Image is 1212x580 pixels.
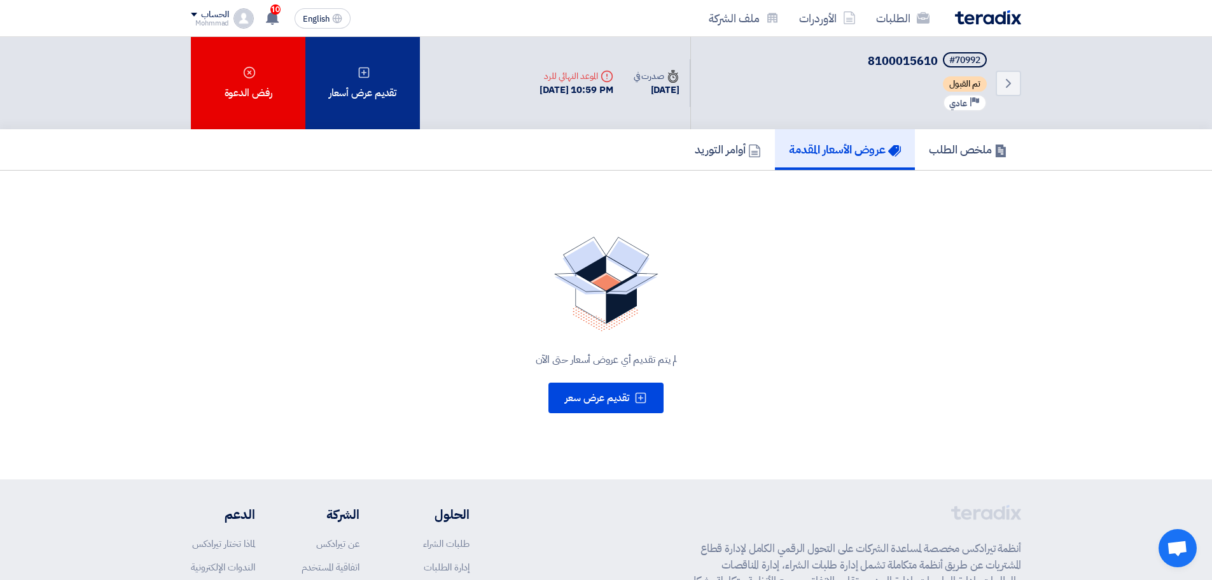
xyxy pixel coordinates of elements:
[955,10,1021,25] img: Teradix logo
[206,352,1006,367] div: لم يتم تقديم أي عروض أسعار حتى الآن
[699,3,789,33] a: ملف الشركة
[303,15,330,24] span: English
[540,69,613,83] div: الموعد النهائي للرد
[540,83,613,97] div: [DATE] 10:59 PM
[915,129,1021,170] a: ملخص الطلب
[423,537,470,551] a: طلبات الشراء
[775,129,915,170] a: عروض الأسعار المقدمة
[191,37,305,129] div: رفض الدعوة
[789,3,866,33] a: الأوردرات
[949,97,967,110] span: عادي
[293,505,359,524] li: الشركة
[424,560,470,574] a: إدارة الطلبات
[695,142,761,157] h5: أوامر التوريد
[548,383,664,413] button: تقديم عرض سعر
[302,560,359,574] a: اتفاقية المستخدم
[191,505,255,524] li: الدعم
[634,83,679,97] div: [DATE]
[681,129,775,170] a: أوامر التوريد
[270,4,281,15] span: 10
[634,69,679,83] div: صدرت في
[316,537,359,551] a: عن تيرادكس
[565,390,629,406] span: تقديم عرض سعر
[192,537,255,551] a: لماذا تختار تيرادكس
[233,8,254,29] img: profile_test.png
[943,76,987,92] span: تم القبول
[398,505,470,524] li: الحلول
[554,237,658,332] img: No Quotations Found!
[201,10,228,20] div: الحساب
[305,37,420,129] div: تقديم عرض أسعار
[191,20,228,27] div: Mohmmad
[949,56,980,65] div: #70992
[789,142,901,157] h5: عروض الأسعار المقدمة
[868,52,989,70] h5: 8100015610
[191,560,255,574] a: الندوات الإلكترونية
[1159,529,1197,567] a: دردشة مفتوحة
[295,8,351,29] button: English
[929,142,1007,157] h5: ملخص الطلب
[868,52,938,69] span: 8100015610
[866,3,940,33] a: الطلبات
